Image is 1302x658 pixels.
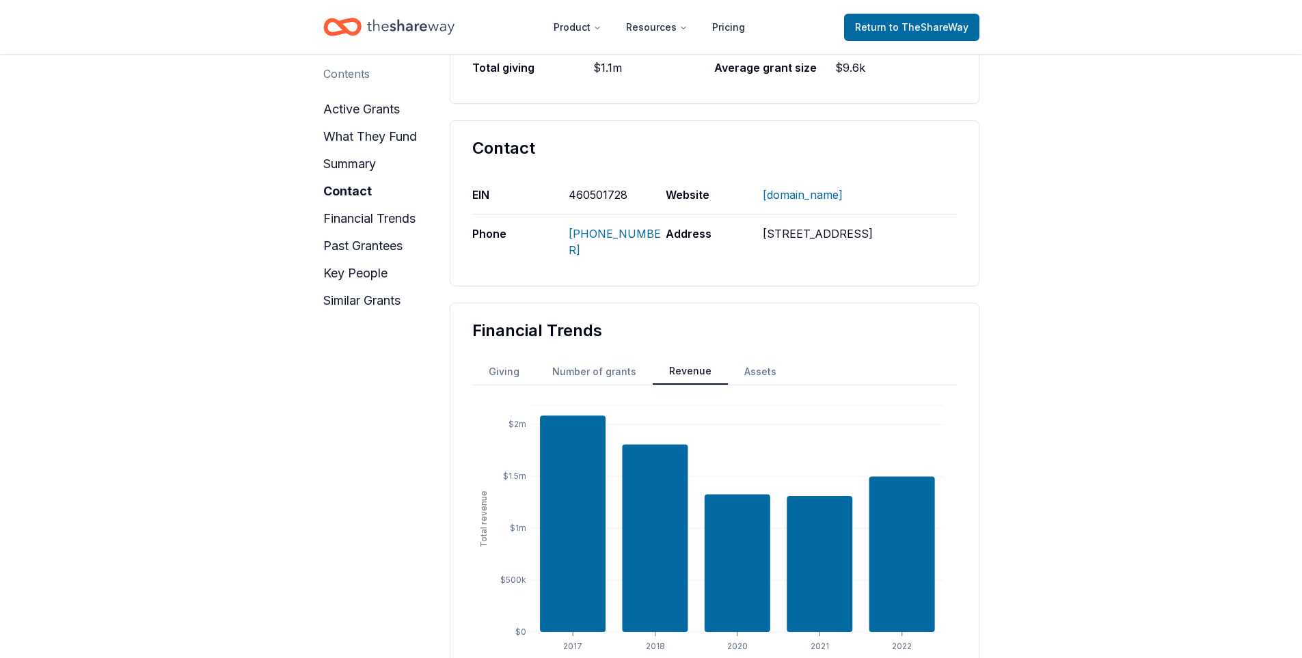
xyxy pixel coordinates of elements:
button: active grants [323,98,400,120]
button: what they fund [323,126,417,148]
a: [PHONE_NUMBER] [569,227,661,257]
div: Website [666,176,763,214]
tspan: $2m [508,419,526,429]
tspan: 2020 [727,641,748,651]
tspan: Total revenue [478,491,489,547]
a: Returnto TheShareWay [844,14,979,41]
div: Total giving [472,49,593,87]
a: Home [323,11,455,43]
button: past grantees [323,235,403,257]
span: [STREET_ADDRESS] [763,227,873,241]
button: summary [323,153,376,175]
button: Product [543,14,612,41]
span: to TheShareWay [889,21,968,33]
div: $9.6k [835,49,956,87]
tspan: $1m [510,523,526,533]
div: Average grant size [714,49,835,87]
div: Contact [472,137,957,159]
div: Financial Trends [472,320,957,342]
button: contact [323,180,372,202]
button: Resources [615,14,699,41]
button: Giving [472,359,536,384]
div: Phone [472,215,569,269]
button: Assets [728,359,793,384]
button: similar grants [323,290,401,312]
div: 460501728 [569,176,666,214]
tspan: 2017 [563,641,582,651]
tspan: 2018 [645,641,664,651]
div: Address [666,215,763,269]
tspan: $500k [500,575,526,585]
tspan: 2021 [810,641,828,651]
button: key people [323,262,388,284]
button: Revenue [653,359,728,385]
a: [DOMAIN_NAME] [763,177,843,213]
button: financial trends [323,208,416,230]
tspan: $0 [515,627,526,637]
nav: Main [543,11,756,43]
div: EIN [472,176,569,214]
div: $1.1m [593,49,714,87]
tspan: 2022 [892,641,912,651]
a: Pricing [701,14,756,41]
button: Number of grants [536,359,653,384]
tspan: $1.5m [503,471,526,481]
div: Contents [323,66,370,82]
span: Return [855,19,968,36]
